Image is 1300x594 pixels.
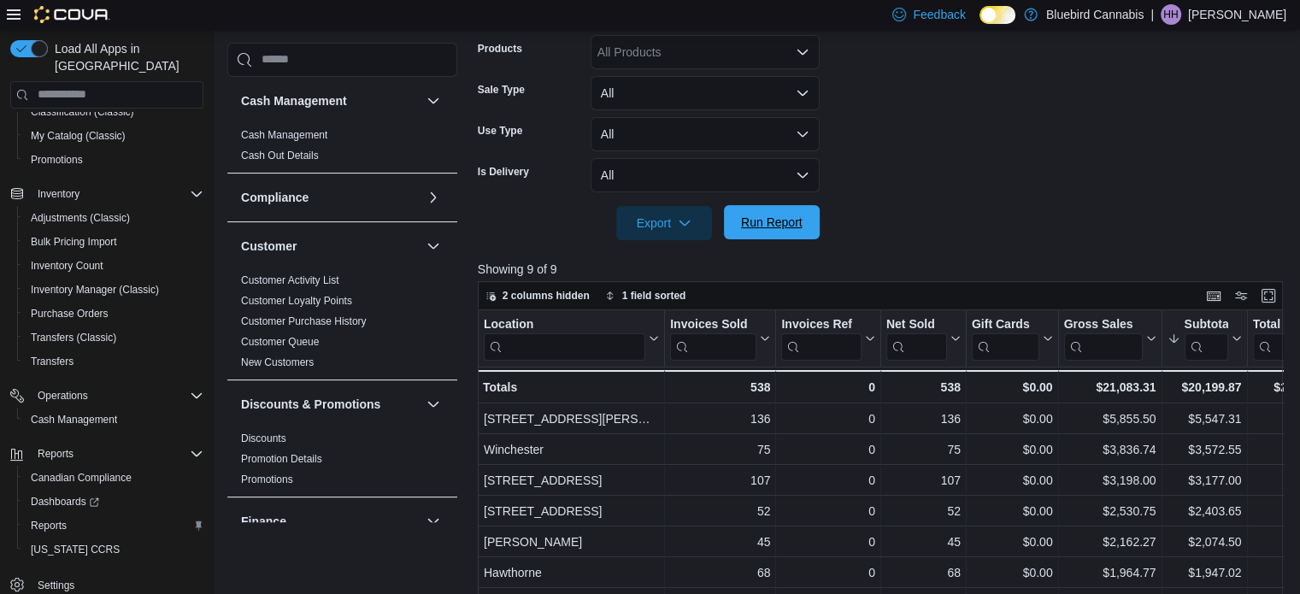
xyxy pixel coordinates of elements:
div: Gross Sales [1063,316,1142,360]
a: Customer Purchase History [241,315,367,327]
img: Cova [34,6,110,23]
button: Promotions [17,148,210,172]
span: 1 field sorted [622,289,686,303]
span: Canadian Compliance [31,471,132,485]
div: $0.00 [972,377,1053,397]
div: 538 [670,377,770,397]
button: 1 field sorted [598,285,693,306]
button: Location [484,316,659,360]
button: Keyboard shortcuts [1203,285,1224,306]
button: Discounts & Promotions [423,394,444,415]
a: My Catalog (Classic) [24,126,132,146]
span: Settings [38,579,74,592]
div: Invoices Ref [781,316,861,332]
button: Open list of options [796,45,809,59]
span: Inventory Count [31,259,103,273]
a: Canadian Compliance [24,468,138,488]
a: Purchase Orders [24,303,115,324]
button: Transfers [17,350,210,373]
a: Classification (Classic) [24,102,141,122]
h3: Discounts & Promotions [241,396,380,413]
button: All [591,117,820,151]
button: Cash Management [423,91,444,111]
button: Cash Management [241,92,420,109]
div: 68 [670,562,770,583]
div: Gross Sales [1063,316,1142,332]
button: All [591,76,820,110]
button: Gift Cards [972,316,1053,360]
span: Promotions [241,473,293,486]
div: 0 [781,532,874,552]
div: Net Sold [886,316,947,360]
div: [STREET_ADDRESS][PERSON_NAME] [484,409,659,429]
span: Purchase Orders [24,303,203,324]
div: 52 [670,501,770,521]
div: Cash Management [227,125,457,173]
div: 0 [781,409,874,429]
span: Bulk Pricing Import [24,232,203,252]
span: Washington CCRS [24,539,203,560]
input: Dark Mode [979,6,1015,24]
button: Inventory Manager (Classic) [17,278,210,302]
button: Invoices Ref [781,316,874,360]
button: Subtotal [1167,316,1241,360]
a: Cash Management [24,409,124,430]
div: [STREET_ADDRESS] [484,470,659,491]
button: Customer [241,238,420,255]
span: Promotions [31,153,83,167]
div: 107 [886,470,961,491]
button: Reports [31,444,80,464]
div: Customer [227,270,457,379]
button: Operations [31,385,95,406]
div: $2,403.65 [1167,501,1241,521]
span: Cash Management [24,409,203,430]
div: $1,947.02 [1167,562,1241,583]
div: 52 [886,501,961,521]
button: Net Sold [886,316,961,360]
span: Run Report [741,214,803,231]
div: Location [484,316,645,332]
a: Dashboards [24,491,106,512]
button: Inventory [3,182,210,206]
div: Totals [483,377,659,397]
div: 136 [886,409,961,429]
button: Export [616,206,712,240]
div: 0 [781,470,874,491]
div: 0 [781,501,874,521]
span: Dashboards [31,495,99,509]
button: Compliance [423,187,444,208]
label: Is Delivery [478,165,529,179]
a: Discounts [241,432,286,444]
div: $3,836.74 [1063,439,1156,460]
div: 75 [886,439,961,460]
a: Promotions [24,150,90,170]
div: 45 [670,532,770,552]
button: Discounts & Promotions [241,396,420,413]
button: Inventory [31,184,86,204]
div: $5,855.50 [1063,409,1156,429]
p: [PERSON_NAME] [1188,4,1286,25]
span: 2 columns hidden [503,289,590,303]
span: Inventory [38,187,79,201]
a: Dashboards [17,490,210,514]
div: $21,083.31 [1063,377,1156,397]
a: Promotion Details [241,453,322,465]
button: Invoices Sold [670,316,770,360]
span: [US_STATE] CCRS [31,543,120,556]
span: My Catalog (Classic) [24,126,203,146]
label: Products [478,42,522,56]
span: Inventory Manager (Classic) [24,279,203,300]
div: 136 [670,409,770,429]
a: Bulk Pricing Import [24,232,124,252]
div: Gift Cards [972,316,1039,332]
div: $0.00 [972,409,1053,429]
button: Gross Sales [1063,316,1156,360]
div: Invoices Sold [670,316,756,360]
div: $3,177.00 [1167,470,1241,491]
h3: Finance [241,513,286,530]
div: 45 [886,532,961,552]
div: 68 [886,562,961,583]
div: Hawthorne [484,562,659,583]
div: $3,572.55 [1167,439,1241,460]
span: Cash Out Details [241,149,319,162]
